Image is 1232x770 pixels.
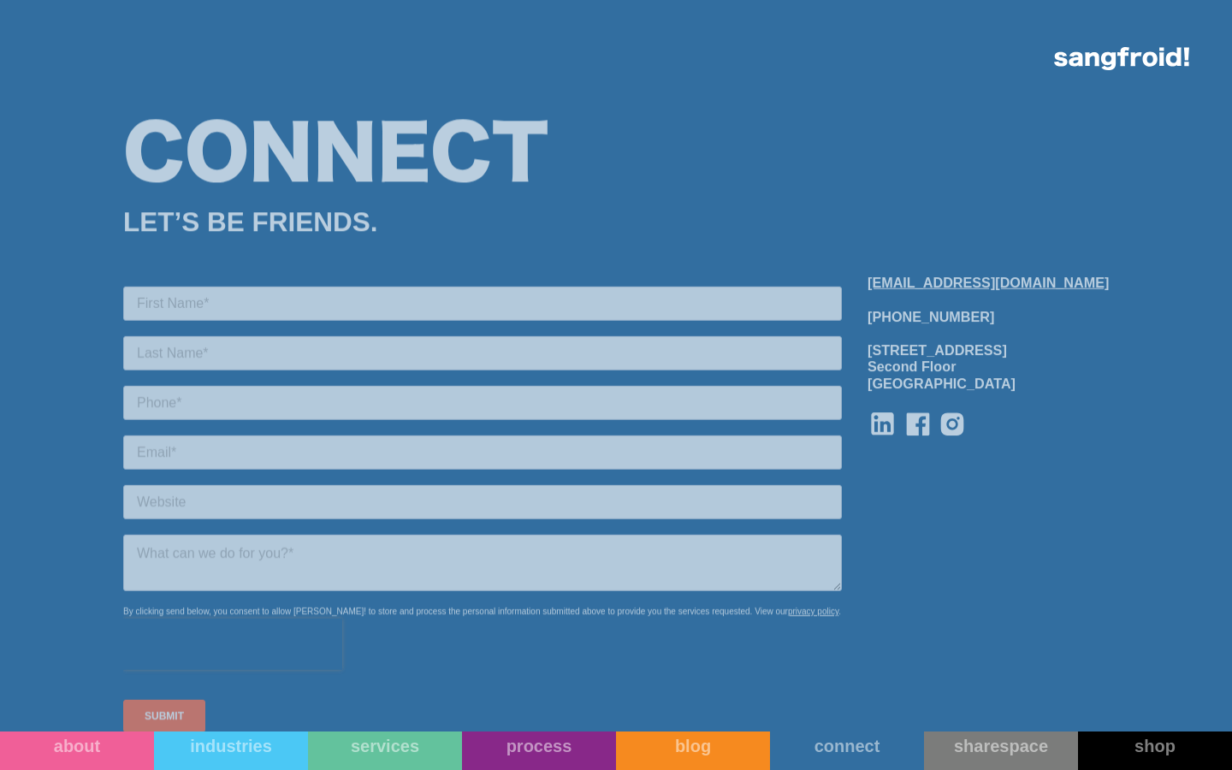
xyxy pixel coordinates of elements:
img: logo [1054,47,1189,70]
div: sharespace [924,736,1078,756]
div: services [308,736,462,756]
a: services [308,731,462,770]
a: process [462,731,616,770]
a: blog [616,731,770,770]
a: sharespace [924,731,1078,770]
div: [PHONE_NUMBER] [STREET_ADDRESS] Second Floor [GEOGRAPHIC_DATA] [868,309,1109,392]
div: process [462,736,616,756]
iframe: Form 0 [123,287,842,747]
div: shop [1078,736,1232,756]
a: privacy policy [665,320,715,329]
div: blog [616,736,770,756]
strong: LET’S BE FRIENDS. [123,206,378,237]
h1: Connect [123,113,1109,198]
div: industries [154,736,308,756]
div: connect [770,736,924,756]
a: shop [1078,731,1232,770]
a: connect [770,731,924,770]
a: [EMAIL_ADDRESS][DOMAIN_NAME] [868,274,1109,291]
a: industries [154,731,308,770]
